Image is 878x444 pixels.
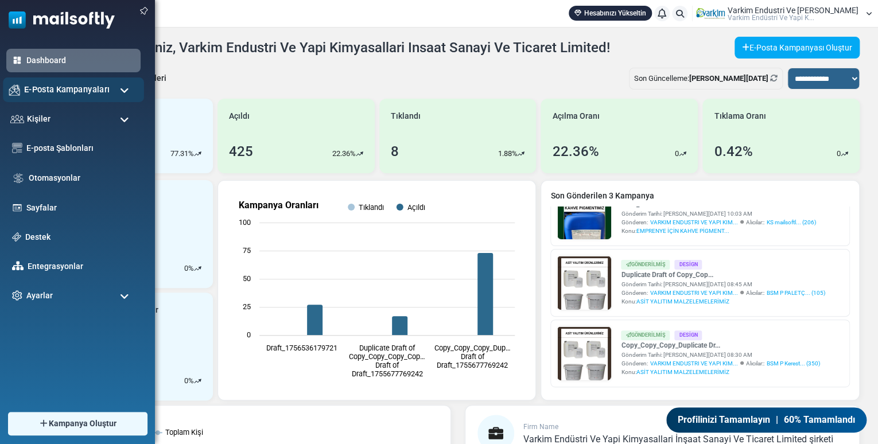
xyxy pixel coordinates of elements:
[523,423,558,431] span: Firm Name
[165,428,203,437] text: Toplam Kişi
[247,330,251,339] text: 0
[621,270,825,280] a: Duplicate Draft of Copy_Cop...
[675,413,771,427] span: Profilinizi Tamamlayın
[29,172,135,184] a: Otomasyonlar
[57,35,339,59] strong: ASİT YALITIM ÜRÜNLERİMİZ
[621,330,670,340] div: Gönderilmiş
[636,369,729,375] span: ASİT YALITIM MALZELEMELERİMİZ
[621,297,825,306] div: Konu:
[663,407,869,433] a: Profilinizi Tamamlayın | 60% Tamamlandı
[714,141,752,162] div: 0.42%
[569,6,652,21] a: Hesabınızı Yükseltin
[629,68,783,89] div: Son Güncelleme:
[621,218,815,227] div: Gönderen: Alıcılar::
[650,218,737,227] span: VARKIM ENDUSTRI VE YAPI KIM...
[621,368,819,376] div: Konu:
[550,190,850,202] a: Son Gönderilen 3 Kampanya
[434,344,510,369] text: Copy_Copy_Copy_Dup… Draft of Draft_1755677769242
[349,344,425,378] text: Duplicate Draft of Copy_Copy_Copy_Cop… Draft of Draft_1755677769242
[25,231,135,243] a: Destek
[26,202,135,214] a: Sayfalar
[523,435,833,444] a: Varki̇m Endüstri̇ Ve Yapi Ki̇myasallari İnşaat Sanayi̇ Ve Ti̇caret Li̇mi̇ted şi̇rketi̇
[184,263,201,274] div: %
[24,83,110,96] span: E-Posta Kampanyaları
[332,148,356,159] p: 22.36%
[728,14,814,21] span: Varki̇m Endüstri̇ Ve Yapi K...
[776,413,778,427] span: |
[239,200,318,211] text: Kampanya Oranları
[621,260,670,270] div: Gönderilmiş
[26,54,135,67] a: Dashboard
[407,203,425,212] text: Açıldı
[184,263,188,274] p: 0
[621,350,819,359] div: Gönderim Tarihi: [PERSON_NAME][DATE] 08:30 AM
[12,202,22,213] img: landing_pages.svg
[766,289,825,297] a: BSM P PALETÇ... (105)
[621,209,815,218] div: Gönderim Tarihi: [PERSON_NAME][DATE] 10:03 AM
[12,232,21,242] img: support-icon.svg
[170,148,194,159] p: 77.31%
[674,330,702,340] div: Design
[9,84,20,95] img: campaigns-icon.png
[636,298,729,305] span: ASİT YALITIM MALZELEMELERİMİZ
[636,228,729,234] span: EMPRENYE İÇİN KAHVE PİGMENT...
[696,5,872,22] a: User Logo Varkim Endustri Ve [PERSON_NAME] Varki̇m Endüstri̇ Ve Yapi K...
[696,5,725,22] img: User Logo
[26,290,53,302] span: Ayarlar
[837,148,841,159] p: 0
[27,113,50,125] span: Kişiler
[784,413,858,427] span: 60% Tamamlandı
[552,110,599,122] span: Açılma Oranı
[735,37,860,59] a: E-Posta Kampanyası Oluştur
[770,74,778,83] a: Refresh Stats
[650,289,737,297] span: VARKIM ENDUSTRI VE YAPI KIM...
[53,151,343,182] strong: KAHVE PİGMENTİMİZ
[675,148,679,159] p: 0
[26,142,135,154] a: E-posta Şablonları
[621,340,819,350] a: Copy_Copy_Copy_Duplicate Dr...
[766,359,819,368] a: BSM P Kerest... (350)
[12,290,22,301] img: settings-icon.svg
[10,115,24,123] img: contacts-icon.svg
[67,73,329,104] strong: %150, %108 ve %67
[227,190,526,391] svg: Kampanya Oranları
[184,375,201,387] div: %
[498,148,517,159] p: 1.88%
[391,110,421,122] span: Tıklandı
[12,55,22,65] img: dashboard-icon-active.svg
[728,6,858,14] span: Varkim Endustri Ve [PERSON_NAME]
[239,218,251,227] text: 100
[12,172,25,185] img: workflow.svg
[621,280,825,289] div: Gönderim Tarihi: [PERSON_NAME][DATE] 08:45 AM
[714,110,766,122] span: Tıklama Oranı
[621,359,819,368] div: Gönderen: Alıcılar::
[49,418,116,430] span: Kampanya Oluştur
[552,141,599,162] div: 22.36%
[97,112,299,143] strong: DAHA VERİMLİ
[229,110,250,122] span: Açıldı
[243,246,251,255] text: 75
[766,218,815,227] a: KS mailsoftl... (206)
[621,289,825,297] div: Gönderen: Alıcılar::
[359,203,384,212] text: Tıklandı
[674,260,702,270] div: Design
[28,260,135,272] a: Entegrasyonlar
[621,227,815,235] div: Konu:
[689,74,768,83] b: [PERSON_NAME][DATE]
[243,302,251,311] text: 25
[12,143,22,153] img: email-templates-icon.svg
[184,375,188,387] p: 0
[266,344,337,352] text: Draft_1756536179721
[56,40,610,56] h4: Tekrar hoş geldiniz, Varkim Endustri Ve Yapi Kimyasallari Insaat Sanayi Ve Ticaret Limited!
[229,141,253,162] div: 425
[243,274,251,283] text: 50
[391,141,399,162] div: 8
[650,359,737,368] span: VARKIM ENDUSTRI VE YAPI KIM...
